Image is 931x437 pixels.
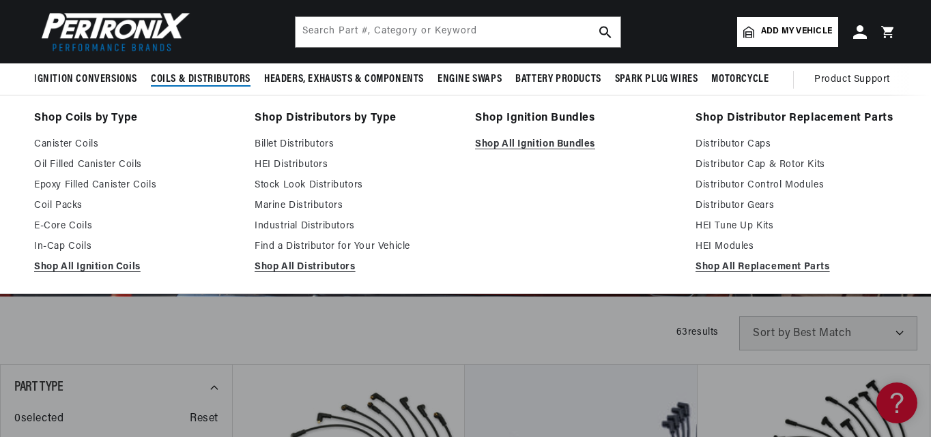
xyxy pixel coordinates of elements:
summary: Engine Swaps [431,63,509,95]
a: Distributor Control Modules [696,177,897,194]
span: Add my vehicle [761,25,832,38]
a: HEI Modules [696,239,897,255]
a: Shop Distributors by Type [255,109,456,128]
a: Shop All Distributors [255,259,456,275]
a: HEI Distributors [255,157,456,173]
span: Battery Products [515,72,601,87]
span: Sort by [753,328,790,339]
span: Ignition Conversions [34,72,137,87]
a: Add my vehicle [737,17,838,47]
summary: Ignition Conversions [34,63,144,95]
a: Shop All Replacement Parts [696,259,897,275]
a: Stock Look Distributors [255,177,456,194]
a: Shop Coils by Type [34,109,235,128]
span: Spark Plug Wires [615,72,698,87]
span: Part Type [14,380,63,394]
summary: Headers, Exhausts & Components [257,63,431,95]
span: 63 results [676,327,719,337]
button: search button [590,17,620,47]
span: Product Support [814,72,890,87]
a: Coil Packs [34,198,235,214]
summary: Product Support [814,63,897,96]
summary: Coils & Distributors [144,63,257,95]
summary: Battery Products [509,63,608,95]
span: Motorcycle [711,72,769,87]
a: Distributor Gears [696,198,897,214]
a: Shop All Ignition Bundles [475,136,676,153]
a: Billet Distributors [255,136,456,153]
span: Engine Swaps [438,72,502,87]
img: Pertronix [34,8,191,55]
span: Headers, Exhausts & Components [264,72,424,87]
span: 0 selected [14,410,63,428]
input: Search Part #, Category or Keyword [296,17,620,47]
summary: Spark Plug Wires [608,63,705,95]
a: Shop Ignition Bundles [475,109,676,128]
select: Sort by [739,316,917,350]
a: HEI Tune Up Kits [696,218,897,235]
a: Marine Distributors [255,198,456,214]
a: Epoxy Filled Canister Coils [34,177,235,194]
a: E-Core Coils [34,218,235,235]
span: Reset [190,410,218,428]
a: Canister Coils [34,136,235,153]
a: Find a Distributor for Your Vehicle [255,239,456,255]
a: Oil Filled Canister Coils [34,157,235,173]
a: Industrial Distributors [255,218,456,235]
summary: Motorcycle [704,63,775,95]
a: Distributor Cap & Rotor Kits [696,157,897,173]
a: Distributor Caps [696,136,897,153]
a: Shop All Ignition Coils [34,259,235,275]
a: In-Cap Coils [34,239,235,255]
a: Shop Distributor Replacement Parts [696,109,897,128]
span: Coils & Distributors [151,72,250,87]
